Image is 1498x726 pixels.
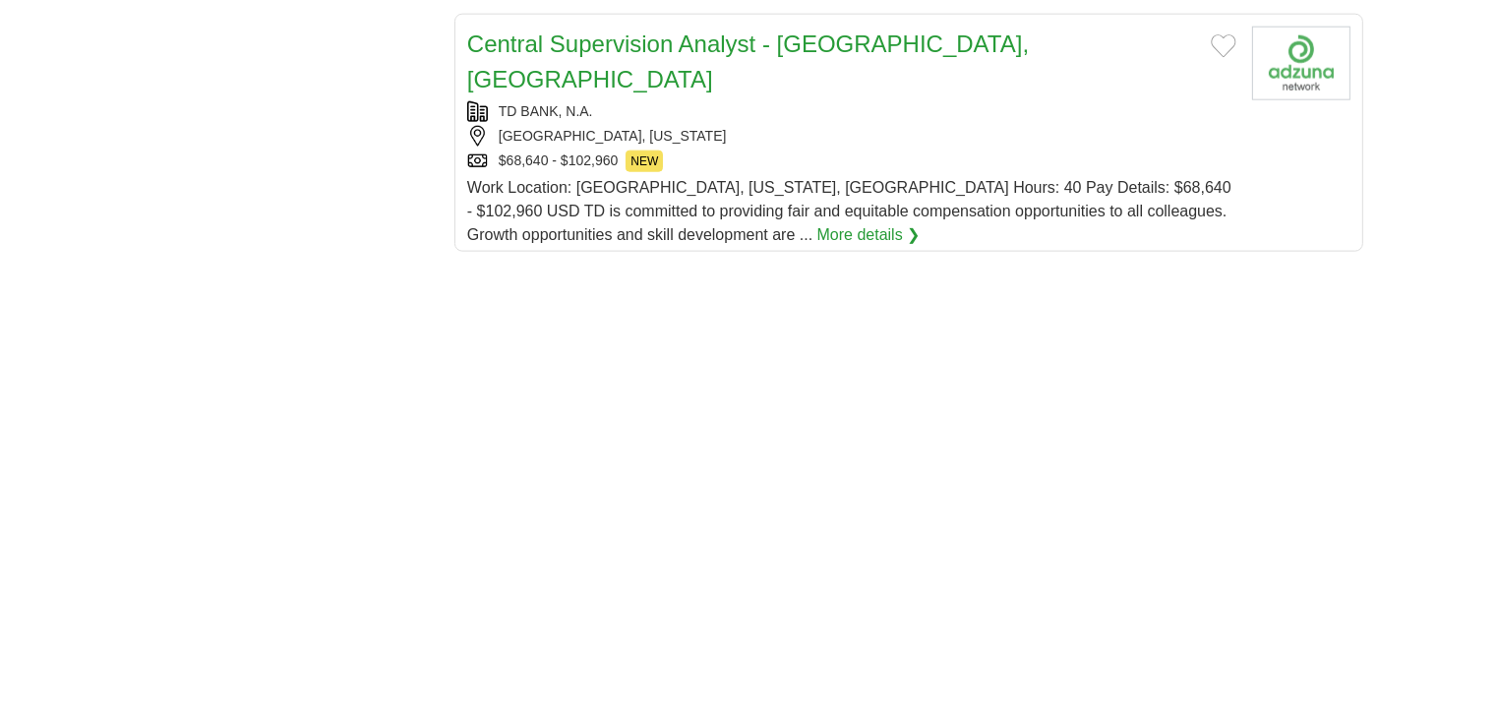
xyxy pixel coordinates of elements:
[467,179,1231,243] span: Work Location: [GEOGRAPHIC_DATA], [US_STATE], [GEOGRAPHIC_DATA] Hours: 40 Pay Details: $68,640 - ...
[467,30,1029,92] a: Central Supervision Analyst - [GEOGRAPHIC_DATA], [GEOGRAPHIC_DATA]
[467,151,1236,172] div: $68,640 - $102,960
[626,151,663,172] span: NEW
[467,126,1236,147] div: [GEOGRAPHIC_DATA], [US_STATE]
[1252,27,1350,100] img: Company logo
[817,223,921,247] a: More details ❯
[1211,34,1236,58] button: Add to favorite jobs
[467,101,1236,122] div: TD BANK, N.A.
